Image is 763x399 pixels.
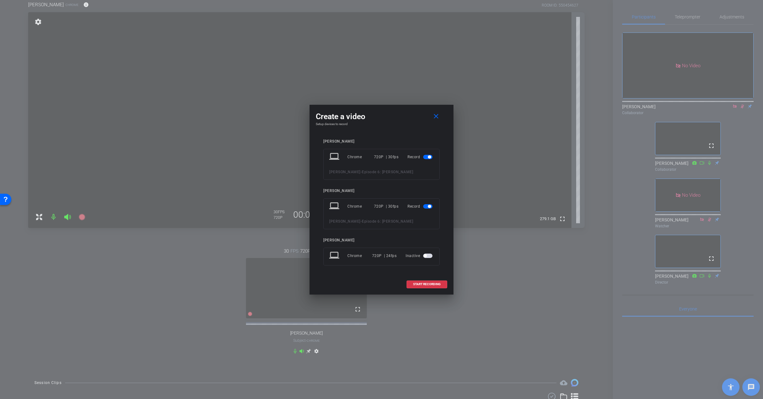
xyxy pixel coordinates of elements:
div: [PERSON_NAME] [323,238,440,243]
div: 720P | 30fps [374,201,399,212]
div: Create a video [316,111,447,122]
mat-icon: laptop [329,250,341,261]
mat-icon: laptop [329,151,341,163]
div: 720P | 30fps [374,151,399,163]
div: [PERSON_NAME] [323,189,440,193]
span: [PERSON_NAME] [329,219,361,224]
mat-icon: laptop [329,201,341,212]
div: Record [407,201,434,212]
button: START RECORDING [407,280,447,288]
span: START RECORDING [413,283,441,286]
div: Inactive [406,250,434,261]
div: Record [407,151,434,163]
span: - [361,219,362,224]
span: - [361,170,362,174]
div: Chrome [347,151,374,163]
mat-icon: close [432,113,440,120]
span: [PERSON_NAME] [329,170,361,174]
div: 720P | 24fps [372,250,397,261]
span: Episode 6: [PERSON_NAME] [362,219,413,224]
div: Chrome [347,250,372,261]
div: Chrome [347,201,374,212]
h4: Setup devices to record [316,122,447,126]
div: [PERSON_NAME] [323,139,440,144]
span: Episode 6: [PERSON_NAME] [362,170,413,174]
